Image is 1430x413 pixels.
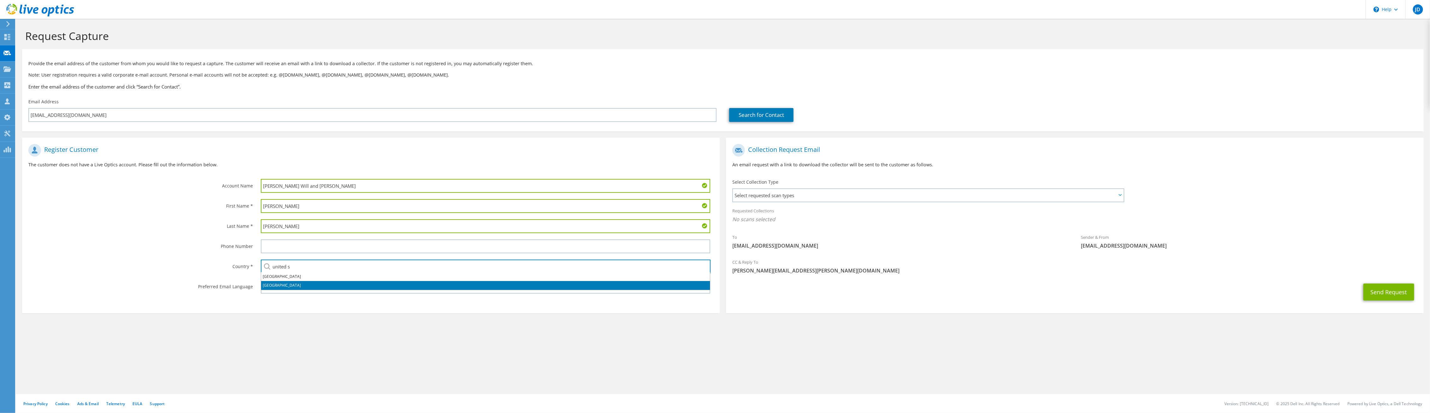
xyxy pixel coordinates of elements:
li: Powered by Live Optics, a Dell Technology [1347,401,1422,406]
li: [GEOGRAPHIC_DATA] [261,272,710,281]
label: Account Name [28,179,253,189]
a: Support [150,401,165,406]
div: Sender & From [1075,231,1424,252]
span: [EMAIL_ADDRESS][DOMAIN_NAME] [732,242,1069,249]
a: Ads & Email [77,401,99,406]
a: Privacy Policy [23,401,48,406]
span: No scans selected [732,216,1417,223]
label: Preferred Email Language [28,280,253,290]
a: Telemetry [106,401,125,406]
p: The customer does not have a Live Optics account. Please fill out the information below. [28,161,713,168]
h3: Enter the email address of the customer and click “Search for Contact”. [28,83,1417,90]
div: Requested Collections [726,204,1424,227]
label: Select Collection Type [732,179,778,185]
svg: \n [1374,7,1379,12]
p: Note: User registration requires a valid corporate e-mail account. Personal e-mail accounts will ... [28,72,1417,78]
p: An email request with a link to download the collector will be sent to the customer as follows. [732,161,1417,168]
label: Phone Number [28,239,253,250]
li: Version: [TECHNICAL_ID] [1224,401,1269,406]
p: Provide the email address of the customer from whom you would like to request a capture. The cust... [28,60,1417,67]
a: EULA [132,401,142,406]
div: To [726,231,1075,252]
span: [PERSON_NAME][EMAIL_ADDRESS][PERSON_NAME][DOMAIN_NAME] [732,267,1417,274]
span: Select requested scan types [733,189,1123,202]
label: Country * [28,260,253,270]
li: [GEOGRAPHIC_DATA] [261,281,710,290]
span: [EMAIL_ADDRESS][DOMAIN_NAME] [1081,242,1417,249]
li: © 2025 Dell Inc. All Rights Reserved [1276,401,1340,406]
h1: Register Customer [28,144,710,157]
button: Send Request [1363,284,1414,301]
a: Search for Contact [729,108,794,122]
h1: Request Capture [25,29,1417,43]
label: Last Name * [28,219,253,229]
span: JD [1413,4,1423,14]
div: CC & Reply To [726,255,1424,277]
h1: Collection Request Email [732,144,1414,157]
label: First Name * [28,199,253,209]
a: Cookies [55,401,70,406]
label: Email Address [28,99,59,105]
